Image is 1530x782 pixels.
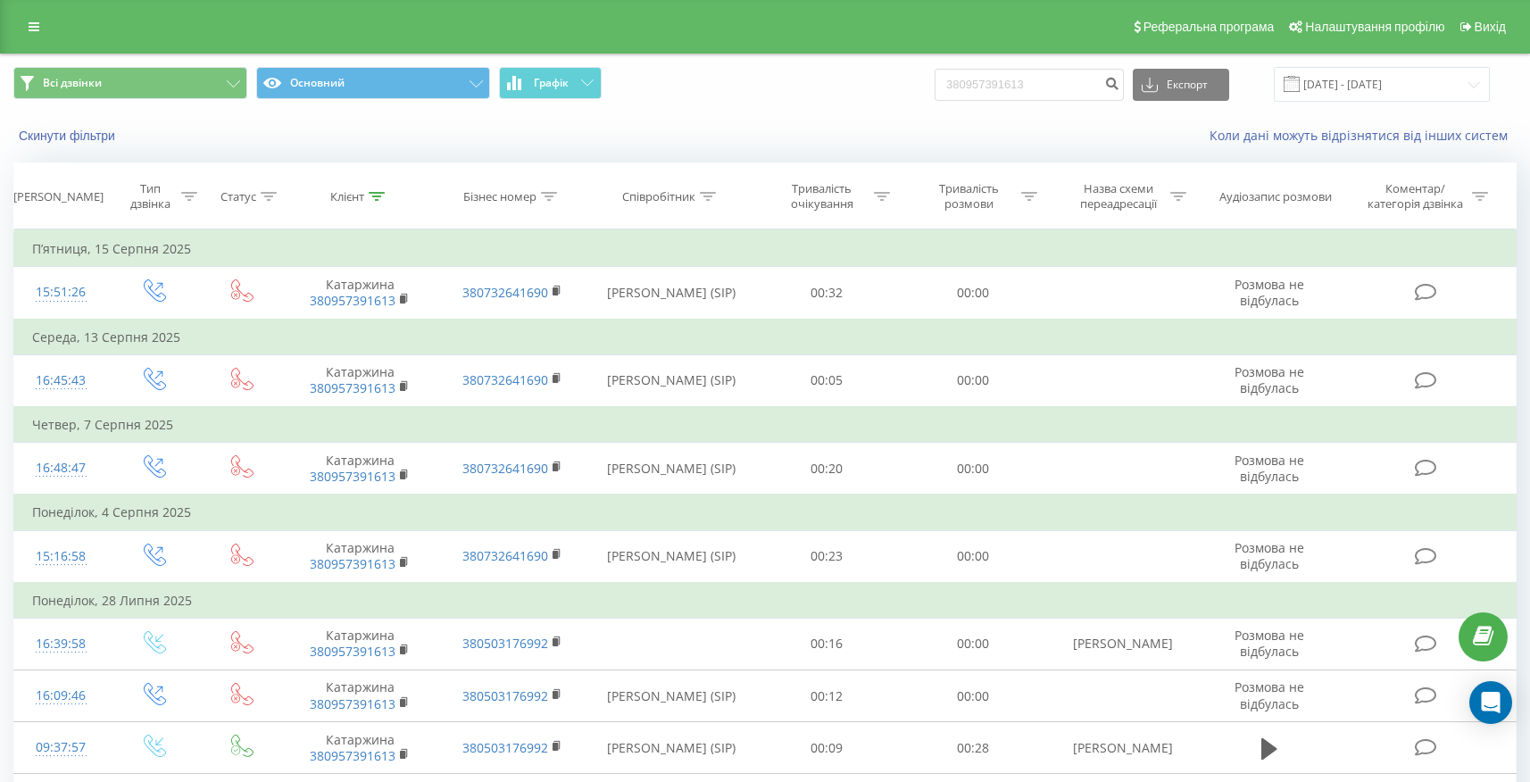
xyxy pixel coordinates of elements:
span: Вихід [1475,20,1506,34]
span: Розмова не відбулась [1235,452,1304,485]
td: 00:00 [900,618,1046,670]
a: 380503176992 [462,739,548,756]
span: Розмова не відбулась [1235,539,1304,572]
td: [PERSON_NAME] (SIP) [589,530,753,583]
td: 00:00 [900,670,1046,722]
td: [PERSON_NAME] [1046,722,1199,774]
td: 00:23 [753,530,900,583]
td: 00:28 [900,722,1046,774]
span: Розмова не відбулась [1235,678,1304,711]
td: 00:16 [753,618,900,670]
div: 15:16:58 [32,539,90,574]
td: П’ятниця, 15 Серпня 2025 [14,231,1517,267]
td: 00:00 [900,443,1046,495]
div: Open Intercom Messenger [1469,681,1512,724]
a: 380732641690 [462,284,548,301]
td: Четвер, 7 Серпня 2025 [14,407,1517,443]
span: Розмова не відбулась [1235,276,1304,309]
div: Тривалість розмови [921,181,1017,212]
button: Всі дзвінки [13,67,247,99]
td: Понеділок, 28 Липня 2025 [14,583,1517,619]
td: Середа, 13 Серпня 2025 [14,320,1517,355]
a: 380732641690 [462,547,548,564]
div: Тип дзвінка [123,181,176,212]
div: Аудіозапис розмови [1219,189,1332,204]
a: 380957391613 [310,747,395,764]
td: [PERSON_NAME] (SIP) [589,722,753,774]
td: Катаржина [284,530,437,583]
a: 380732641690 [462,371,548,388]
div: Коментар/категорія дзвінка [1363,181,1468,212]
div: Тривалість очікування [774,181,869,212]
td: [PERSON_NAME] [1046,618,1199,670]
td: Катаржина [284,670,437,722]
td: 00:00 [900,354,1046,407]
a: Коли дані можуть відрізнятися вiд інших систем [1210,127,1517,144]
td: 00:00 [900,267,1046,320]
div: 09:37:57 [32,730,90,765]
div: Співробітник [622,189,695,204]
td: Катаржина [284,722,437,774]
a: 380957391613 [310,468,395,485]
td: Катаржина [284,443,437,495]
td: 00:09 [753,722,900,774]
td: 00:00 [900,530,1046,583]
div: Статус [220,189,256,204]
input: Пошук за номером [935,69,1124,101]
button: Графік [499,67,602,99]
a: 380503176992 [462,635,548,652]
span: Розмова не відбулась [1235,363,1304,396]
td: Катаржина [284,354,437,407]
a: 380957391613 [310,379,395,396]
div: 16:39:58 [32,627,90,661]
div: 16:09:46 [32,678,90,713]
td: [PERSON_NAME] (SIP) [589,354,753,407]
a: 380957391613 [310,643,395,660]
td: 00:32 [753,267,900,320]
a: 380503176992 [462,687,548,704]
span: Розмова не відбулась [1235,627,1304,660]
div: Клієнт [330,189,364,204]
td: 00:20 [753,443,900,495]
td: Катаржина [284,618,437,670]
a: 380957391613 [310,695,395,712]
td: 00:05 [753,354,900,407]
button: Експорт [1133,69,1229,101]
td: 00:12 [753,670,900,722]
td: Понеділок, 4 Серпня 2025 [14,495,1517,530]
div: [PERSON_NAME] [13,189,104,204]
a: 380957391613 [310,292,395,309]
span: Налаштування профілю [1305,20,1444,34]
td: [PERSON_NAME] (SIP) [589,267,753,320]
div: 16:48:47 [32,451,90,486]
td: Катаржина [284,267,437,320]
div: Бізнес номер [463,189,536,204]
button: Скинути фільтри [13,128,124,144]
span: Реферальна програма [1143,20,1275,34]
td: [PERSON_NAME] (SIP) [589,670,753,722]
td: [PERSON_NAME] (SIP) [589,443,753,495]
span: Всі дзвінки [43,76,102,90]
div: 15:51:26 [32,275,90,310]
a: 380957391613 [310,555,395,572]
button: Основний [256,67,490,99]
div: 16:45:43 [32,363,90,398]
span: Графік [534,77,569,89]
div: Назва схеми переадресації [1070,181,1166,212]
a: 380732641690 [462,460,548,477]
